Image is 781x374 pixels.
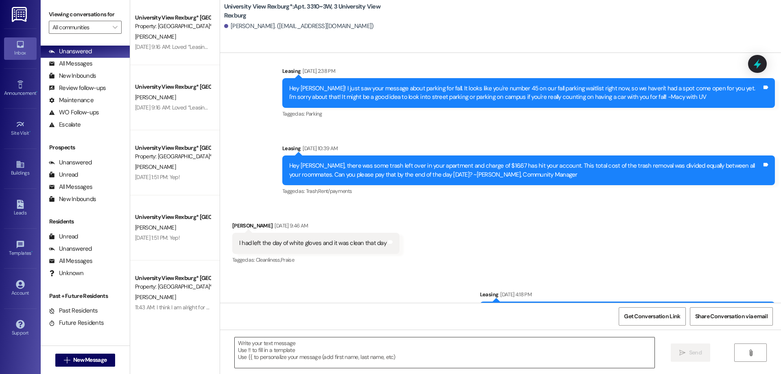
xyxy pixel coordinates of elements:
div: Tagged as: [282,185,775,197]
div: [PERSON_NAME]. ([EMAIL_ADDRESS][DOMAIN_NAME]) [224,22,374,31]
span: Cleanliness , [256,256,281,263]
div: [DATE] 1:51 PM: Yep! [135,234,180,241]
div: University View Rexburg* [GEOGRAPHIC_DATA] [135,144,210,152]
div: Past Residents [49,306,98,315]
div: Leasing [282,144,775,155]
input: All communities [52,21,109,34]
i:  [113,24,117,31]
div: Maintenance [49,96,94,105]
span: New Message [73,356,107,364]
a: Site Visit • [4,118,37,140]
span: Share Conversation via email [695,312,768,321]
div: WO Follow-ups [49,108,99,117]
div: 11:43 AM: I think I am alright for now, but thank you very much! [135,304,279,311]
span: Get Conversation Link [624,312,680,321]
div: Unknown [49,269,83,278]
div: Unanswered [49,47,92,56]
i:  [679,350,685,356]
button: New Message [55,354,116,367]
span: [PERSON_NAME] [135,94,176,101]
div: All Messages [49,59,92,68]
a: Support [4,317,37,339]
div: I had left the day of white gloves and it was clean that day [239,239,386,247]
div: [DATE] 1:51 PM: Yep! [135,173,180,181]
div: [DATE] 4:18 PM [498,290,532,299]
a: Account [4,278,37,300]
div: [DATE] 9:16 AM: Loved “Leasing ([GEOGRAPHIC_DATA]*): Hey [PERSON_NAME]! T…” [135,43,331,50]
div: Residents [41,217,130,226]
div: Hey [PERSON_NAME], there was some trash left over in your apartment and charge of $16.67 has hit ... [289,162,762,179]
div: Tagged as: [232,254,399,266]
div: [DATE] 9:16 AM: Loved “Leasing ([GEOGRAPHIC_DATA]*): Hey [PERSON_NAME]! T…” [135,104,331,111]
button: Send [671,343,710,362]
div: Tagged as: [282,108,775,120]
span: [PERSON_NAME] [135,293,176,301]
div: University View Rexburg* [GEOGRAPHIC_DATA] [135,83,210,91]
div: Escalate [49,120,81,129]
div: Unread [49,171,78,179]
div: University View Rexburg* [GEOGRAPHIC_DATA] [135,213,210,221]
div: Review follow-ups [49,84,106,92]
div: Property: [GEOGRAPHIC_DATA]* [135,282,210,291]
span: • [29,129,31,135]
div: University View Rexburg* [GEOGRAPHIC_DATA] [135,274,210,282]
div: Unanswered [49,158,92,167]
div: Leasing [282,67,775,78]
span: Rent/payments [318,188,352,195]
div: All Messages [49,183,92,191]
img: ResiDesk Logo [12,7,28,22]
div: Prospects [41,143,130,152]
div: Unread [49,232,78,241]
span: Send [689,348,702,357]
span: • [36,89,37,95]
div: All Messages [49,257,92,265]
div: [DATE] 2:38 PM [301,67,335,75]
span: [PERSON_NAME] [135,33,176,40]
a: Templates • [4,238,37,260]
a: Inbox [4,37,37,59]
span: • [31,249,33,255]
div: Property: [GEOGRAPHIC_DATA]* [135,22,210,31]
span: [PERSON_NAME] [135,163,176,171]
div: Unanswered [49,245,92,253]
a: Leads [4,197,37,219]
div: [DATE] 10:39 AM [301,144,338,153]
span: Trash , [306,188,318,195]
div: New Inbounds [49,195,96,203]
label: Viewing conversations for [49,8,122,21]
span: [PERSON_NAME] [135,224,176,231]
div: [PERSON_NAME] [232,221,399,233]
div: Leasing [480,290,775,302]
div: Future Residents [49,319,104,327]
div: Hey [PERSON_NAME]! I just saw your message about parking for fall. It looks like you're number 45... [289,84,762,102]
span: Praise [281,256,294,263]
div: University View Rexburg* [GEOGRAPHIC_DATA] [135,13,210,22]
i:  [748,350,754,356]
div: Past + Future Residents [41,292,130,300]
div: New Inbounds [49,72,96,80]
i:  [64,357,70,363]
span: Parking [306,110,322,117]
div: [DATE] 9:46 AM [273,221,308,230]
a: Buildings [4,157,37,179]
b: University View Rexburg*: Apt. 3310~3W, 3 University View Rexburg [224,2,387,20]
button: Get Conversation Link [619,307,685,326]
button: Share Conversation via email [690,307,773,326]
div: Property: [GEOGRAPHIC_DATA]* [135,152,210,161]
